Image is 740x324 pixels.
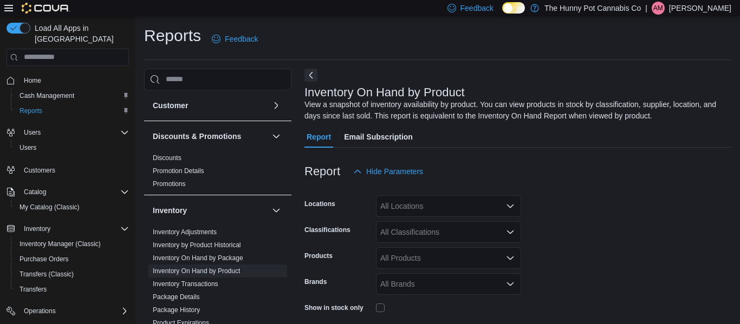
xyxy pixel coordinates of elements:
span: Email Subscription [344,126,413,148]
span: Cash Management [15,89,129,102]
span: Catalog [20,186,129,199]
span: Reports [20,107,42,115]
h3: Report [304,165,340,178]
span: Feedback [225,34,258,44]
span: Catalog [24,188,46,196]
input: Dark Mode [502,2,525,14]
a: Discounts [153,154,181,162]
p: | [645,2,647,15]
a: Inventory Adjustments [153,228,217,236]
h3: Inventory [153,205,187,216]
span: Purchase Orders [15,253,129,266]
button: Reports [11,103,133,118]
span: Transfers (Classic) [20,270,74,279]
span: Transfers [15,283,129,296]
h3: Discounts & Promotions [153,131,241,142]
span: Purchase Orders [20,255,69,263]
span: Promotions [153,180,186,188]
button: Inventory [20,222,55,235]
label: Brands [304,277,327,286]
span: Customers [20,163,129,176]
button: Transfers (Classic) [11,267,133,282]
button: Users [11,140,133,155]
div: Ashley Moase [652,2,665,15]
button: Customer [153,100,268,111]
button: Open list of options [506,254,515,262]
span: Users [15,141,129,154]
span: Report [307,126,331,148]
span: Inventory On Hand by Package [153,254,243,262]
button: Operations [20,305,60,318]
a: Package Details [153,293,200,301]
div: View a snapshot of inventory availability by product. You can view products in stock by classific... [304,99,726,122]
span: Reports [15,104,129,117]
button: Inventory [270,204,283,217]
h1: Reports [144,25,201,47]
a: Inventory Manager (Classic) [15,237,105,250]
span: Inventory by Product Historical [153,241,241,249]
span: Users [20,126,129,139]
a: Users [15,141,41,154]
a: Package History [153,306,200,314]
a: Reports [15,104,47,117]
span: Users [24,128,41,137]
span: Cash Management [20,91,74,100]
span: Package Details [153,293,200,301]
button: Users [20,126,45,139]
button: Inventory [2,221,133,236]
span: Transfers (Classic) [15,268,129,281]
div: Discounts & Promotions [144,151,291,195]
span: Inventory Transactions [153,280,218,288]
label: Locations [304,200,335,208]
img: Cova [22,3,70,14]
span: AM [653,2,663,15]
a: Inventory On Hand by Product [153,267,240,275]
button: Discounts & Promotions [153,131,268,142]
button: Open list of options [506,202,515,210]
a: Inventory Transactions [153,280,218,288]
span: Hide Parameters [366,166,423,177]
a: Promotions [153,180,186,188]
button: Inventory [153,205,268,216]
button: Users [2,125,133,140]
span: Promotion Details [153,167,204,175]
span: Feedback [460,3,494,14]
a: Cash Management [15,89,79,102]
span: Inventory Manager (Classic) [15,237,129,250]
a: Promotion Details [153,167,204,175]
span: Inventory On Hand by Product [153,267,240,275]
span: Customers [24,166,55,175]
span: Inventory [24,224,50,233]
a: Customers [20,164,60,177]
button: Catalog [20,186,50,199]
span: Inventory Adjustments [153,228,217,236]
button: Operations [2,303,133,319]
button: Home [2,72,133,88]
a: Home [20,74,46,87]
span: Transfers [20,285,47,294]
a: Inventory On Hand by Package [153,254,243,262]
button: Catalog [2,184,133,200]
span: My Catalog (Classic) [20,203,80,211]
button: My Catalog (Classic) [11,200,133,215]
a: My Catalog (Classic) [15,201,84,214]
button: Hide Parameters [349,161,427,182]
span: Package History [153,306,200,314]
button: Transfers [11,282,133,297]
span: Discounts [153,154,181,162]
span: Inventory [20,222,129,235]
a: Transfers (Classic) [15,268,78,281]
a: Feedback [207,28,262,50]
span: Users [20,143,36,152]
button: Customers [2,162,133,177]
span: Inventory Manager (Classic) [20,240,101,248]
button: Open list of options [506,228,515,236]
label: Products [304,252,333,260]
button: Next [304,69,317,82]
label: Show in stock only [304,303,363,312]
h3: Inventory On Hand by Product [304,86,465,99]
button: Customer [270,99,283,112]
span: Operations [24,307,56,315]
a: Inventory by Product Historical [153,241,241,249]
